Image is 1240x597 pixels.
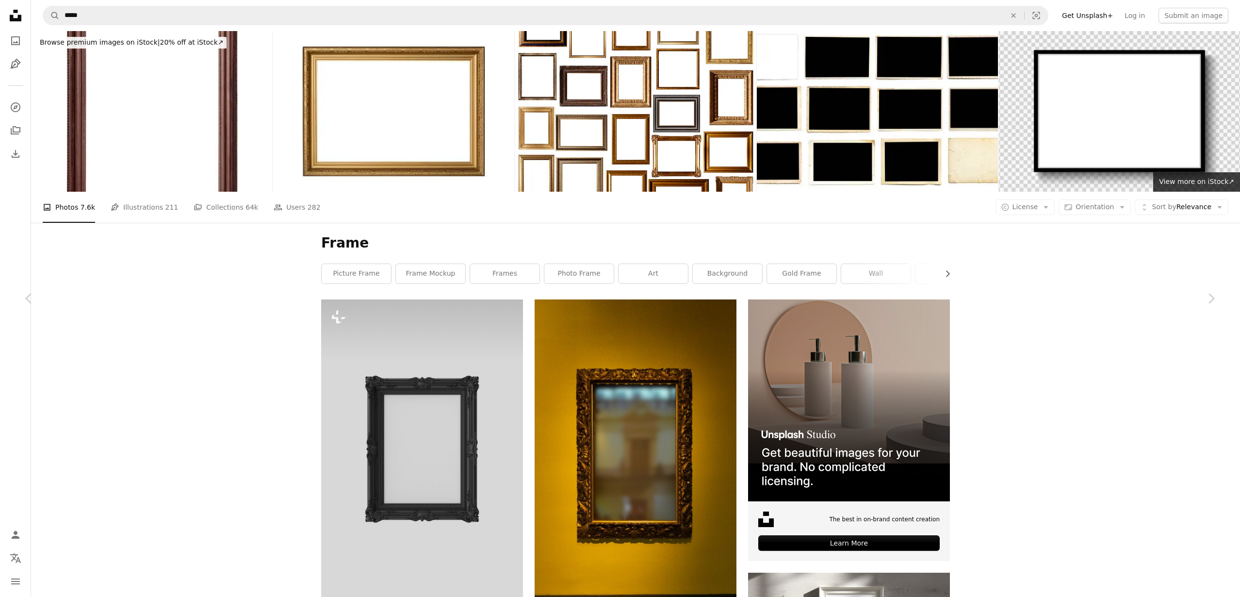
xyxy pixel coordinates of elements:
img: Frame [31,31,272,192]
a: photo frame [544,264,614,283]
a: Browse premium images on iStock|20% off at iStock↗ [31,31,232,54]
a: Illustrations [6,54,25,74]
a: a black frame with a white background [321,447,523,455]
img: file-1715714113747-b8b0561c490eimage [748,299,950,501]
a: Download History [6,144,25,164]
span: View more on iStock ↗ [1159,178,1234,185]
button: Clear [1003,6,1024,25]
a: Log in [1119,8,1151,23]
span: License [1012,203,1038,211]
a: frames [470,264,539,283]
a: Users 282 [274,192,320,223]
a: background [693,264,762,283]
div: 20% off at iStock ↗ [37,37,227,49]
a: View more on iStock↗ [1153,172,1240,192]
a: gold frame [767,264,836,283]
a: art [619,264,688,283]
button: Menu [6,572,25,591]
span: The best in on-brand content creation [829,515,940,524]
button: scroll list to the right [939,264,950,283]
button: Search Unsplash [43,6,60,25]
a: The best in on-brand content creationLearn More [748,299,950,561]
a: framing [915,264,985,283]
a: Photos [6,31,25,50]
a: Collections [6,121,25,140]
a: frame mockup [396,264,465,283]
span: 282 [308,202,321,213]
img: Vintage photo frames [757,31,998,192]
button: Sort byRelevance [1135,199,1228,215]
a: rectangular leaning mirror with brass-colored frame [535,481,736,489]
button: Language [6,548,25,568]
a: Get Unsplash+ [1056,8,1119,23]
span: Sort by [1152,203,1176,211]
form: Find visuals sitewide [43,6,1048,25]
button: License [995,199,1055,215]
a: picture frame [322,264,391,283]
a: Explore [6,98,25,117]
span: 64k [245,202,258,213]
img: Set of old wood picture frames isolated [515,31,756,192]
img: Vintage old retro wooden golden frame isolated on white [273,31,514,192]
button: Orientation [1059,199,1131,215]
h1: Frame [321,234,950,252]
button: Visual search [1025,6,1048,25]
img: Mockup, modern Frame . Art Design. Vector illustration on transparent background [999,31,1240,192]
button: Submit an image [1158,8,1228,23]
span: Browse premium images on iStock | [40,38,160,46]
img: file-1631678316303-ed18b8b5cb9cimage [758,512,774,527]
span: 211 [165,202,179,213]
span: Orientation [1076,203,1114,211]
span: Relevance [1152,202,1211,212]
a: Next [1182,252,1240,345]
div: Learn More [758,535,940,551]
a: wall [841,264,911,283]
a: Collections 64k [194,192,258,223]
a: Illustrations 211 [111,192,178,223]
a: Log in / Sign up [6,525,25,545]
